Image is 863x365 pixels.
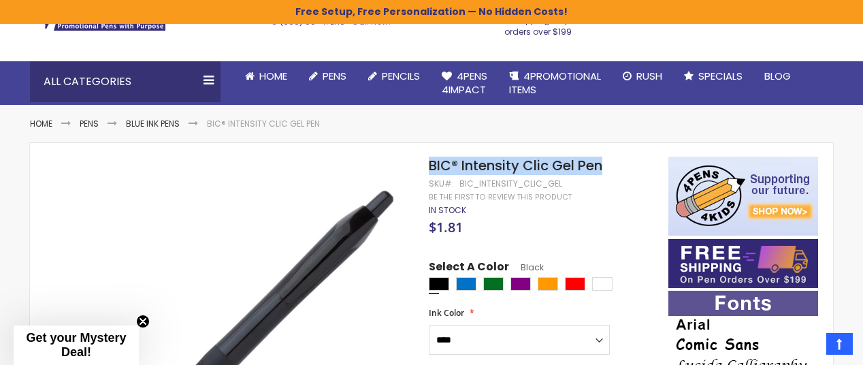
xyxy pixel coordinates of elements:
strong: SKU [429,178,454,189]
span: $1.81 [429,218,463,236]
div: Availability [429,205,466,216]
a: Home [30,118,52,129]
span: In stock [429,204,466,216]
span: Pens [323,69,346,83]
span: Home [259,69,287,83]
span: BIC® Intensity Clic Gel Pen [429,156,602,175]
a: Blog [753,61,802,91]
span: Select A Color [429,259,509,278]
a: Pens [80,118,99,129]
span: Rush [636,69,662,83]
div: Orange [538,277,558,291]
button: Close teaser [136,315,150,328]
a: Pens [298,61,357,91]
img: 4pens 4 kids [668,157,818,236]
div: Green [483,277,504,291]
div: Blue Light [456,277,476,291]
span: Blog [764,69,791,83]
span: 4PROMOTIONAL ITEMS [509,69,601,97]
a: Be the first to review this product [429,192,572,202]
a: Top [826,333,853,355]
div: Red [565,277,585,291]
a: Specials [673,61,753,91]
div: Purple [510,277,531,291]
div: Black [429,277,449,291]
div: All Categories [30,61,221,102]
a: 4Pens4impact [431,61,498,106]
a: Home [234,61,298,91]
li: BIC® Intensity Clic Gel Pen [207,118,320,129]
span: Black [509,261,544,273]
span: Ink Color [429,307,464,319]
span: Pencils [382,69,420,83]
a: Pencils [357,61,431,91]
img: Free shipping on orders over $199 [668,239,818,288]
span: Specials [698,69,743,83]
span: Get your Mystery Deal! [26,331,126,359]
a: Blue ink Pens [126,118,180,129]
div: Get your Mystery Deal!Close teaser [14,326,139,365]
span: 4Pens 4impact [442,69,487,97]
div: bic_intensity_clic_gel [459,178,562,189]
div: White [592,277,613,291]
a: Rush [612,61,673,91]
a: 4PROMOTIONALITEMS [498,61,612,106]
